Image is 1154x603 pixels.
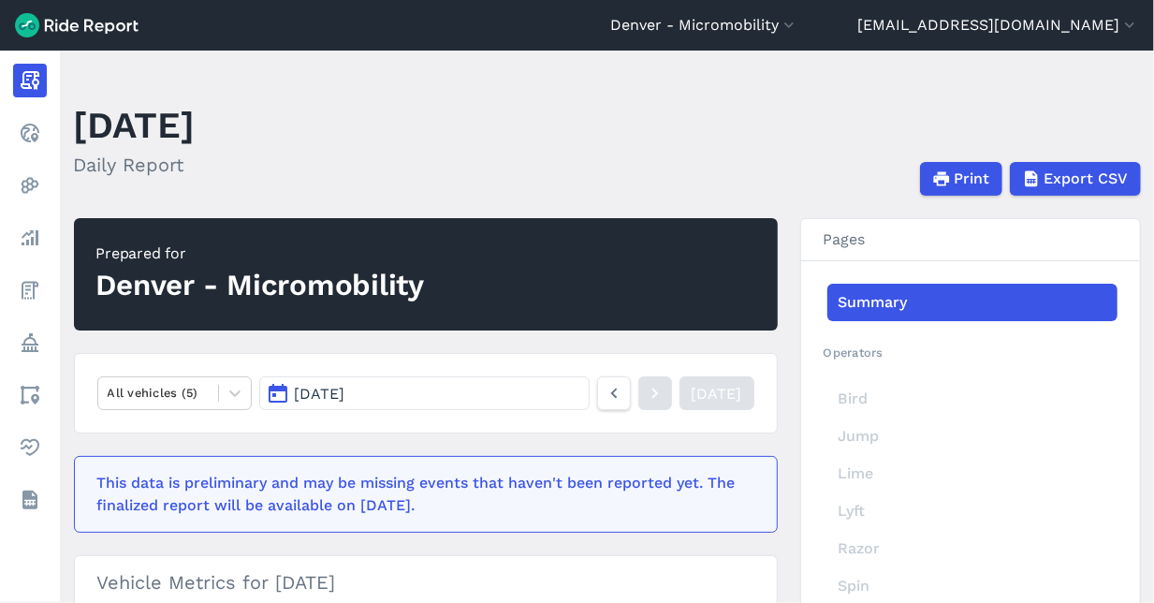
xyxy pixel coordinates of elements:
div: Jump [827,418,1117,455]
a: Fees [13,273,47,307]
a: Heatmaps [13,169,47,202]
a: Health [13,431,47,464]
h3: Pages [801,219,1140,261]
a: [DATE] [679,376,754,410]
button: [DATE] [259,376,589,410]
div: Razor [827,530,1117,567]
div: Bird [827,380,1117,418]
a: Summary [827,284,1117,321]
div: Lime [827,455,1117,493]
div: Lyft [827,493,1117,530]
img: Ride Report [15,13,139,37]
h2: Operators [824,344,1117,361]
button: Denver - Micromobility [610,14,798,37]
button: Export CSV [1010,162,1141,196]
a: Policy [13,326,47,360]
span: [DATE] [294,385,344,403]
button: Print [920,162,1002,196]
a: Datasets [13,483,47,517]
a: Report [13,64,47,97]
span: Print [955,168,990,190]
button: [EMAIL_ADDRESS][DOMAIN_NAME] [857,14,1139,37]
span: Export CSV [1044,168,1129,190]
div: Denver - Micromobility [96,265,425,306]
h1: [DATE] [74,99,196,151]
div: Prepared for [96,243,425,265]
a: Analyze [13,221,47,255]
h2: Daily Report [74,151,196,179]
a: Areas [13,378,47,412]
a: Realtime [13,116,47,150]
div: This data is preliminary and may be missing events that haven't been reported yet. The finalized ... [97,472,743,517]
